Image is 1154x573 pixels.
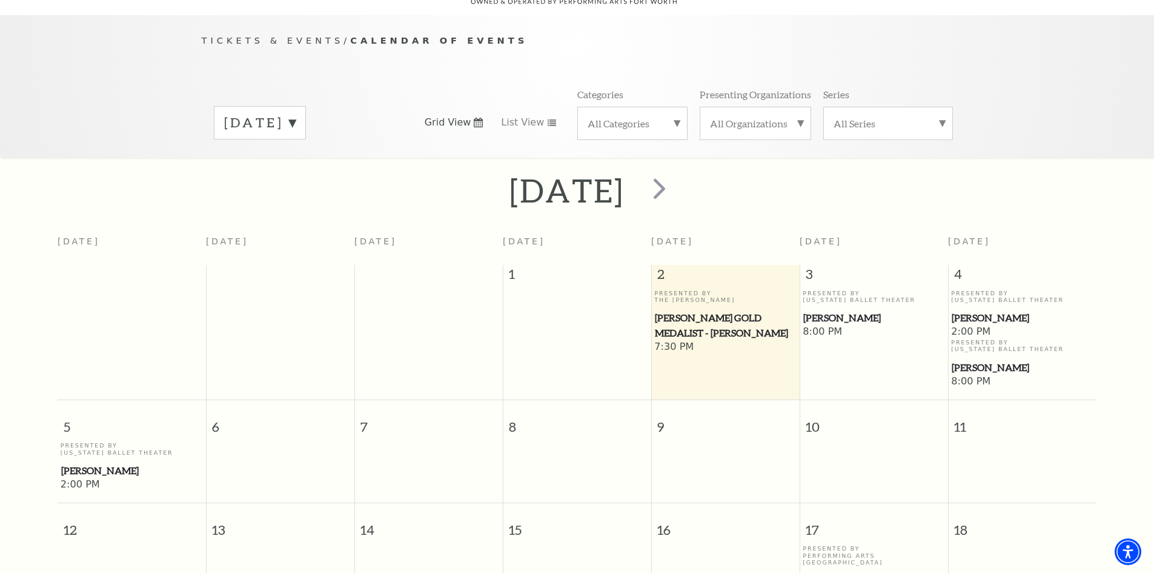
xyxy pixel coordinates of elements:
[834,117,943,130] label: All Series
[588,117,677,130] label: All Categories
[803,326,945,339] span: 8:00 PM
[800,265,948,289] span: 3
[503,503,651,545] span: 15
[800,503,948,545] span: 17
[425,116,471,129] span: Grid View
[58,229,206,265] th: [DATE]
[655,310,796,340] span: [PERSON_NAME] Gold Medalist - [PERSON_NAME]
[207,400,354,442] span: 6
[654,290,797,304] p: Presented By The [PERSON_NAME]
[800,236,842,246] span: [DATE]
[800,400,948,442] span: 10
[224,113,296,132] label: [DATE]
[206,229,354,265] th: [DATE]
[354,229,503,265] th: [DATE]
[207,503,354,545] span: 13
[948,236,990,246] span: [DATE]
[803,545,945,566] p: Presented By Performing Arts [GEOGRAPHIC_DATA]
[654,341,797,354] span: 7:30 PM
[61,442,203,456] p: Presented By [US_STATE] Ballet Theater
[652,503,800,545] span: 16
[951,375,1093,389] span: 8:00 PM
[700,88,811,101] p: Presenting Organizations
[710,117,801,130] label: All Organizations
[951,326,1093,339] span: 2:00 PM
[952,310,1093,326] span: [PERSON_NAME]
[501,116,544,129] span: List View
[949,400,1097,442] span: 11
[503,400,651,442] span: 8
[951,339,1093,353] p: Presented By [US_STATE] Ballet Theater
[949,265,1097,289] span: 4
[949,503,1097,545] span: 18
[577,88,623,101] p: Categories
[61,478,203,492] span: 2:00 PM
[651,236,694,246] span: [DATE]
[1115,538,1141,565] div: Accessibility Menu
[350,35,528,45] span: Calendar of Events
[355,400,503,442] span: 7
[652,400,800,442] span: 9
[803,290,945,304] p: Presented By [US_STATE] Ballet Theater
[635,169,680,212] button: next
[58,400,206,442] span: 5
[202,35,344,45] span: Tickets & Events
[202,33,953,49] p: /
[61,463,202,478] span: [PERSON_NAME]
[803,310,944,326] span: [PERSON_NAME]
[652,265,800,289] span: 2
[58,503,206,545] span: 12
[355,503,503,545] span: 14
[503,236,545,246] span: [DATE]
[509,171,624,210] h2: [DATE]
[952,360,1093,375] span: [PERSON_NAME]
[503,265,651,289] span: 1
[823,88,849,101] p: Series
[951,290,1093,304] p: Presented By [US_STATE] Ballet Theater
